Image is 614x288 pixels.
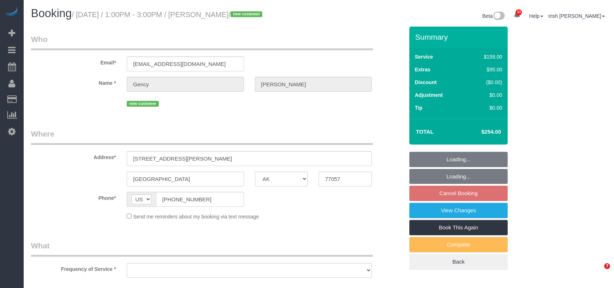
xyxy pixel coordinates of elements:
[133,214,259,220] span: Send me reminders about my booking via text message
[25,151,121,161] label: Address*
[604,263,610,269] span: 7
[156,192,244,207] input: Phone*
[482,13,505,19] a: Beta
[468,104,502,111] div: $0.00
[127,56,244,71] input: Email*
[415,33,504,41] h3: Summary
[409,220,508,235] a: Book This Again
[231,11,262,17] span: new customer
[468,53,502,60] div: $159.00
[229,11,265,19] span: /
[510,7,524,23] a: 33
[31,240,373,257] legend: What
[25,77,121,87] label: Name *
[127,171,244,186] input: City*
[415,91,443,99] label: Adjustment
[31,129,373,145] legend: Where
[548,13,605,19] a: Irish [PERSON_NAME]
[415,79,437,86] label: Discount
[415,53,433,60] label: Service
[31,34,373,50] legend: Who
[468,66,502,73] div: $95.00
[460,129,501,135] h4: $254.00
[493,12,505,21] img: New interface
[416,129,434,135] strong: Total
[529,13,543,19] a: Help
[72,11,264,19] small: / [DATE] / 1:00PM - 3:00PM / [PERSON_NAME]
[409,254,508,269] a: Back
[415,66,430,73] label: Extras
[319,171,372,186] input: Zip Code*
[127,101,158,107] span: new customer
[25,56,121,66] label: Email*
[589,263,607,281] iframe: Intercom live chat
[31,7,72,20] span: Booking
[25,263,121,273] label: Frequency of Service *
[468,91,502,99] div: $0.00
[25,192,121,202] label: Phone*
[516,9,522,15] span: 33
[4,7,19,17] img: Automaid Logo
[255,77,372,92] input: Last Name*
[127,77,244,92] input: First Name*
[409,203,508,218] a: View Changes
[415,104,422,111] label: Tip
[468,79,502,86] div: ($0.00)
